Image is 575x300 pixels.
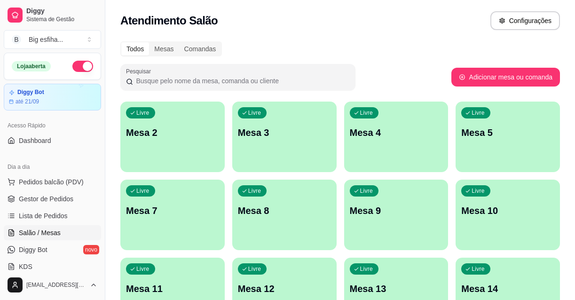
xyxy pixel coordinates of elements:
[472,109,485,117] p: Livre
[4,133,101,148] a: Dashboard
[4,118,101,133] div: Acesso Rápido
[4,259,101,274] a: KDS
[17,89,44,96] article: Diggy Bot
[456,180,560,250] button: LivreMesa 10
[19,245,47,254] span: Diggy Bot
[461,282,554,295] p: Mesa 14
[4,208,101,223] a: Lista de Pedidos
[360,265,373,273] p: Livre
[360,187,373,195] p: Livre
[350,126,443,139] p: Mesa 4
[72,61,93,72] button: Alterar Status
[19,177,84,187] span: Pedidos balcão (PDV)
[461,204,554,217] p: Mesa 10
[26,7,97,16] span: Diggy
[4,225,101,240] a: Salão / Mesas
[451,68,560,87] button: Adicionar mesa ou comanda
[19,136,51,145] span: Dashboard
[126,282,219,295] p: Mesa 11
[4,4,101,26] a: DiggySistema de Gestão
[19,228,61,237] span: Salão / Mesas
[179,42,221,55] div: Comandas
[4,191,101,206] a: Gestor de Pedidos
[248,109,261,117] p: Livre
[136,109,150,117] p: Livre
[232,102,337,172] button: LivreMesa 3
[344,102,449,172] button: LivreMesa 4
[350,204,443,217] p: Mesa 9
[16,98,39,105] article: até 21/09
[472,187,485,195] p: Livre
[120,180,225,250] button: LivreMesa 7
[4,242,101,257] a: Diggy Botnovo
[4,174,101,189] button: Pedidos balcão (PDV)
[120,102,225,172] button: LivreMesa 2
[4,159,101,174] div: Dia a dia
[19,194,73,204] span: Gestor de Pedidos
[360,109,373,117] p: Livre
[472,265,485,273] p: Livre
[19,211,68,221] span: Lista de Pedidos
[490,11,560,30] button: Configurações
[26,281,86,289] span: [EMAIL_ADDRESS][DOMAIN_NAME]
[19,262,32,271] span: KDS
[136,265,150,273] p: Livre
[29,35,63,44] div: Big esfiha ...
[350,282,443,295] p: Mesa 13
[26,16,97,23] span: Sistema de Gestão
[4,30,101,49] button: Select a team
[4,84,101,111] a: Diggy Botaté 21/09
[232,180,337,250] button: LivreMesa 8
[126,126,219,139] p: Mesa 2
[461,126,554,139] p: Mesa 5
[120,13,218,28] h2: Atendimento Salão
[456,102,560,172] button: LivreMesa 5
[12,35,21,44] span: B
[344,180,449,250] button: LivreMesa 9
[248,265,261,273] p: Livre
[149,42,179,55] div: Mesas
[121,42,149,55] div: Todos
[248,187,261,195] p: Livre
[126,67,154,75] label: Pesquisar
[133,76,350,86] input: Pesquisar
[238,204,331,217] p: Mesa 8
[136,187,150,195] p: Livre
[126,204,219,217] p: Mesa 7
[12,61,51,71] div: Loja aberta
[238,126,331,139] p: Mesa 3
[4,274,101,296] button: [EMAIL_ADDRESS][DOMAIN_NAME]
[238,282,331,295] p: Mesa 12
